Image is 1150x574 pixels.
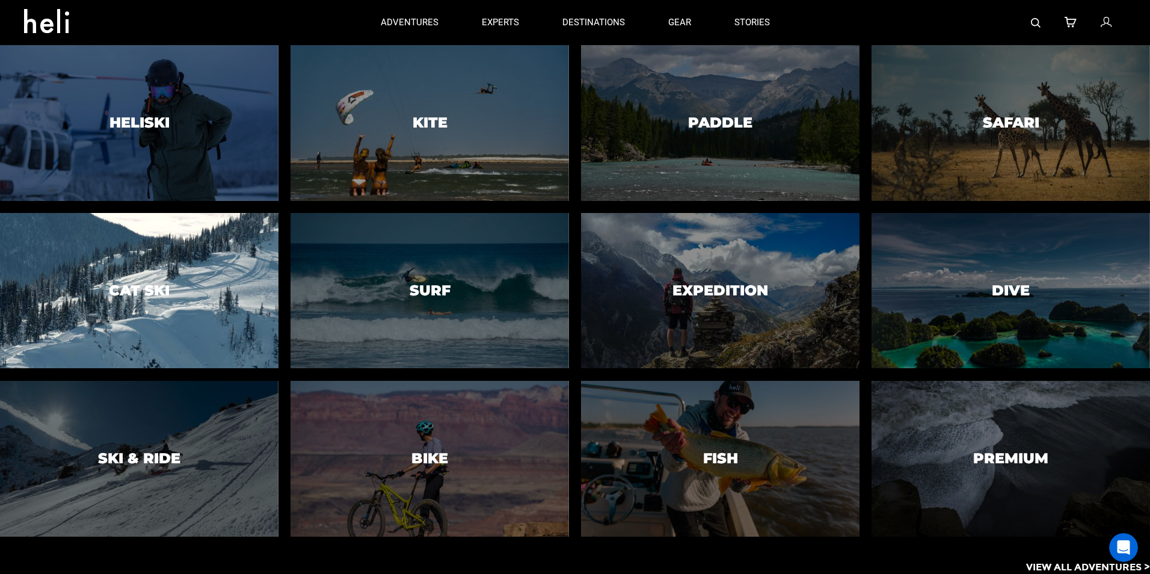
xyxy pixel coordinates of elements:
[992,283,1030,298] h3: Dive
[482,16,519,29] p: experts
[973,451,1048,466] h3: Premium
[54,170,148,180] span: Asked for Ski Trip Type
[160,406,201,414] span: Messages
[109,115,170,131] h3: Heliski
[46,406,73,414] span: Home
[983,115,1039,131] h3: Safari
[25,152,216,164] div: Recent message
[12,211,229,256] div: Send us a messageWe typically reply in a few minutes
[72,182,112,194] div: • Just now
[25,221,201,233] div: Send us a message
[13,159,228,204] div: Profile image for BoAsked for Ski Trip TypeHeli•Just now
[872,380,1150,536] a: PremiumPremium image
[98,451,180,466] h3: Ski & Ride
[24,23,57,42] img: logo
[411,451,448,466] h3: Bike
[562,16,625,29] p: destinations
[381,16,438,29] p: adventures
[1026,560,1150,574] p: View All Adventures >
[25,170,49,194] img: Profile image for Bo
[688,115,752,131] h3: Paddle
[12,141,229,205] div: Recent messageProfile image for BoAsked for Ski Trip TypeHeli•Just now
[413,115,447,131] h3: Kite
[1031,18,1041,28] img: search-bar-icon.svg
[24,85,217,106] p: Hey there !
[25,233,201,246] div: We typically reply in a few minutes
[109,283,170,298] h3: Cat Ski
[672,283,768,298] h3: Expedition
[703,451,738,466] h3: Fish
[120,375,241,424] button: Messages
[24,106,217,126] p: How can we help?
[1109,533,1138,562] iframe: Intercom live chat
[189,19,213,43] img: Profile image for Bo
[410,283,450,298] h3: Surf
[54,182,70,194] div: Heli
